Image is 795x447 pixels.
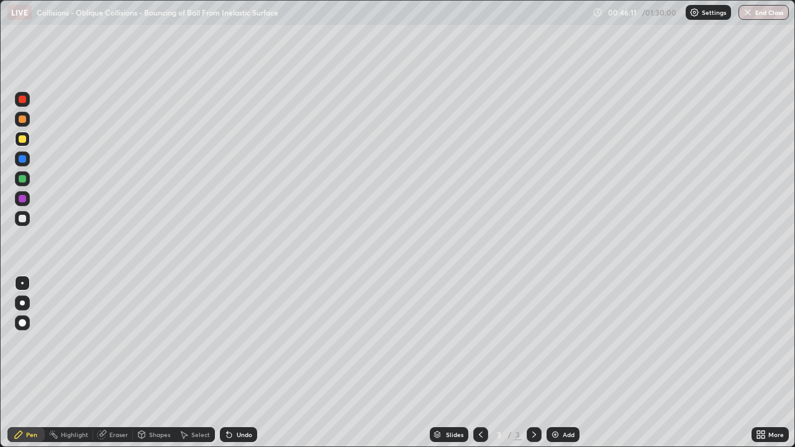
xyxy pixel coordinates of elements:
div: Select [191,431,210,438]
div: Pen [26,431,37,438]
img: end-class-cross [743,7,753,17]
img: class-settings-icons [689,7,699,17]
div: Undo [237,431,252,438]
img: add-slide-button [550,430,560,440]
div: Highlight [61,431,88,438]
p: Settings [702,9,726,16]
p: LIVE [11,7,28,17]
div: / [508,431,512,438]
div: Slides [446,431,463,438]
div: Shapes [149,431,170,438]
div: 3 [514,429,522,440]
div: Eraser [109,431,128,438]
button: End Class [738,5,789,20]
div: 3 [493,431,506,438]
div: More [768,431,784,438]
p: Collisions - Oblique Collisions - Bouncing of Ball From Inelastic Surface [37,7,278,17]
div: Add [563,431,575,438]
